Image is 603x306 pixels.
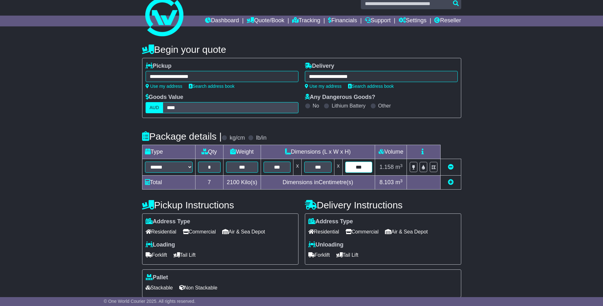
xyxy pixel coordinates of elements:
span: m [395,179,403,185]
span: m [395,164,403,170]
label: Pickup [146,63,172,70]
span: Air & Sea Depot [385,227,428,237]
td: Dimensions (L x W x H) [261,145,375,159]
label: Other [378,103,391,109]
a: Settings [399,16,427,26]
h4: Begin your quote [142,44,461,55]
h4: Delivery Instructions [305,200,461,210]
label: No [313,103,319,109]
label: Delivery [305,63,334,70]
a: Remove this item [448,164,454,170]
span: Forklift [308,250,330,260]
span: Air & Sea Depot [222,227,265,237]
label: Lithium Battery [332,103,366,109]
label: Address Type [146,218,190,225]
span: 1.158 [380,164,394,170]
span: Non Stackable [179,283,217,293]
a: Use my address [305,84,342,89]
a: Financials [328,16,357,26]
a: Use my address [146,84,182,89]
span: © One World Courier 2025. All rights reserved. [104,299,195,304]
span: Forklift [146,250,167,260]
sup: 3 [400,178,403,183]
td: 7 [195,176,223,190]
td: Weight [223,145,261,159]
label: kg/cm [230,135,245,142]
a: Reseller [434,16,461,26]
span: Tail Lift [336,250,359,260]
h4: Pickup Instructions [142,200,298,210]
label: lb/in [256,135,266,142]
td: Total [142,176,195,190]
span: Residential [308,227,339,237]
td: Kilo(s) [223,176,261,190]
a: Dashboard [205,16,239,26]
td: x [334,159,342,176]
label: Address Type [308,218,353,225]
label: Loading [146,241,175,248]
span: Tail Lift [174,250,196,260]
td: x [293,159,302,176]
a: Add new item [448,179,454,185]
a: Quote/Book [247,16,284,26]
span: Residential [146,227,176,237]
label: Goods Value [146,94,183,101]
label: Any Dangerous Goods? [305,94,375,101]
a: Support [365,16,391,26]
td: Dimensions in Centimetre(s) [261,176,375,190]
sup: 3 [400,163,403,168]
td: Volume [375,145,407,159]
span: 2100 [227,179,239,185]
a: Search address book [189,84,235,89]
h4: Package details | [142,131,222,142]
span: Stackable [146,283,173,293]
label: AUD [146,102,163,113]
td: Qty [195,145,223,159]
span: Commercial [183,227,216,237]
label: Pallet [146,274,168,281]
span: 8.103 [380,179,394,185]
label: Unloading [308,241,344,248]
a: Tracking [292,16,320,26]
span: Commercial [346,227,379,237]
td: Type [142,145,195,159]
a: Search address book [348,84,394,89]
